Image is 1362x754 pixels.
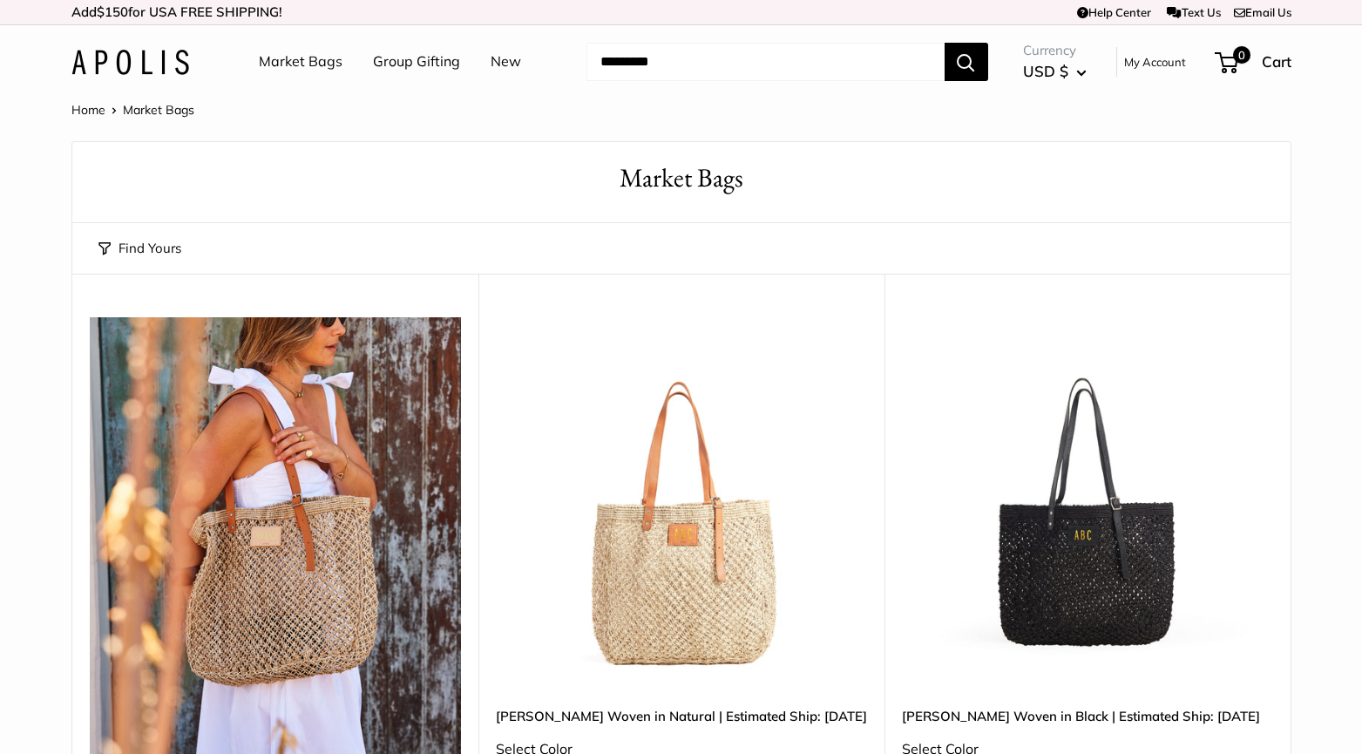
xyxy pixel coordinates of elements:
[1216,48,1291,76] a: 0 Cart
[491,49,521,75] a: New
[97,3,128,20] span: $150
[902,317,1273,689] a: Mercado Woven in Black | Estimated Ship: Oct. 19thMercado Woven in Black | Estimated Ship: Oct. 19th
[496,317,867,689] a: Mercado Woven in Natural | Estimated Ship: Oct. 12thMercado Woven in Natural | Estimated Ship: Oc...
[71,98,194,121] nav: Breadcrumb
[1023,38,1087,63] span: Currency
[902,317,1273,689] img: Mercado Woven in Black | Estimated Ship: Oct. 19th
[71,102,105,118] a: Home
[71,50,189,75] img: Apolis
[373,49,460,75] a: Group Gifting
[496,317,867,689] img: Mercado Woven in Natural | Estimated Ship: Oct. 12th
[496,706,867,726] a: [PERSON_NAME] Woven in Natural | Estimated Ship: [DATE]
[1023,62,1068,80] span: USD $
[1077,5,1151,19] a: Help Center
[98,160,1264,197] h1: Market Bags
[902,706,1273,726] a: [PERSON_NAME] Woven in Black | Estimated Ship: [DATE]
[586,43,945,81] input: Search...
[1232,46,1250,64] span: 0
[259,49,342,75] a: Market Bags
[1023,58,1087,85] button: USD $
[1234,5,1291,19] a: Email Us
[98,236,181,261] button: Find Yours
[1262,52,1291,71] span: Cart
[123,102,194,118] span: Market Bags
[1124,51,1186,72] a: My Account
[945,43,988,81] button: Search
[1167,5,1220,19] a: Text Us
